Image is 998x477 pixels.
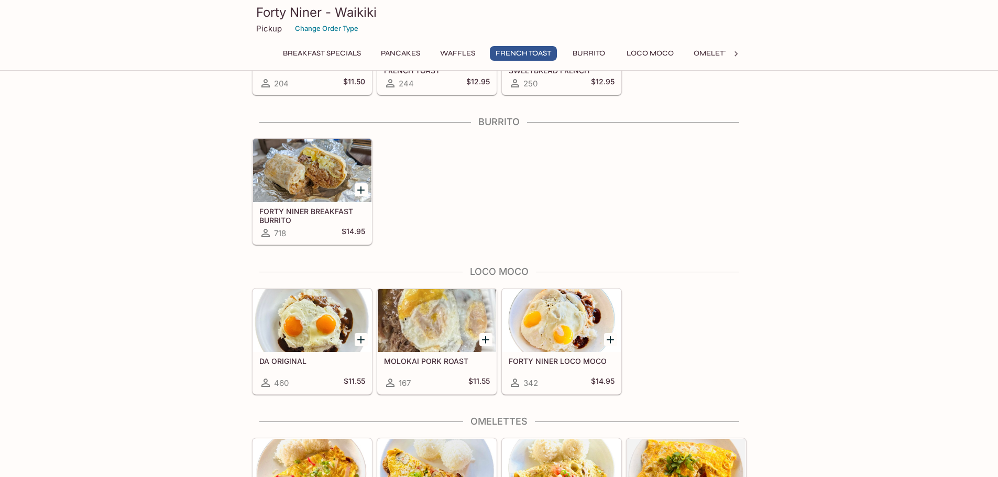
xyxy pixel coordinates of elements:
[468,376,490,389] h5: $11.55
[399,79,414,88] span: 244
[384,357,490,365] h5: MOLOKAI PORK ROAST
[621,46,679,61] button: Loco Moco
[377,289,497,394] a: MOLOKAI PORK ROAST167$11.55
[466,77,490,90] h5: $12.95
[256,4,742,20] h3: Forty Niner - Waikiki
[479,333,492,346] button: Add MOLOKAI PORK ROAST
[565,46,612,61] button: Burrito
[523,79,538,88] span: 250
[399,378,411,388] span: 167
[509,357,615,365] h5: FORTY NINER LOCO MOCO
[355,183,368,196] button: Add FORTY NINER BREAKFAST BURRITO
[490,46,557,61] button: French Toast
[256,24,282,34] p: Pickup
[274,228,286,238] span: 718
[523,378,538,388] span: 342
[591,376,615,389] h5: $14.95
[502,289,621,352] div: FORTY NINER LOCO MOCO
[434,46,481,61] button: Waffles
[277,46,367,61] button: Breakfast Specials
[591,77,615,90] h5: $12.95
[252,116,747,128] h4: Burrito
[253,139,371,202] div: FORTY NINER BREAKFAST BURRITO
[342,227,365,239] h5: $14.95
[252,266,747,278] h4: Loco Moco
[290,20,363,37] button: Change Order Type
[688,46,743,61] button: Omelettes
[343,77,365,90] h5: $11.50
[259,207,365,224] h5: FORTY NINER BREAKFAST BURRITO
[378,289,496,352] div: MOLOKAI PORK ROAST
[274,79,289,88] span: 204
[375,46,426,61] button: Pancakes
[253,139,372,245] a: FORTY NINER BREAKFAST BURRITO718$14.95
[355,333,368,346] button: Add DA ORIGINAL
[252,416,747,427] h4: Omelettes
[502,289,621,394] a: FORTY NINER LOCO MOCO342$14.95
[259,357,365,365] h5: DA ORIGINAL
[344,376,365,389] h5: $11.55
[604,333,617,346] button: Add FORTY NINER LOCO MOCO
[253,289,372,394] a: DA ORIGINAL460$11.55
[274,378,289,388] span: 460
[253,289,371,352] div: DA ORIGINAL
